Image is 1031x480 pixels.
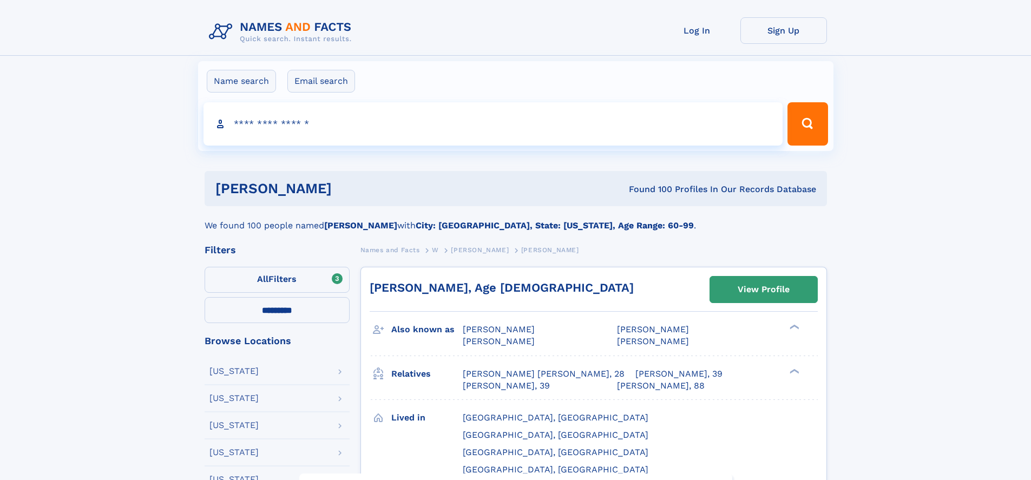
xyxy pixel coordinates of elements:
[463,430,648,440] span: [GEOGRAPHIC_DATA], [GEOGRAPHIC_DATA]
[787,367,800,374] div: ❯
[203,102,783,146] input: search input
[463,380,550,392] a: [PERSON_NAME], 39
[391,320,463,339] h3: Also known as
[360,243,420,257] a: Names and Facts
[463,412,648,423] span: [GEOGRAPHIC_DATA], [GEOGRAPHIC_DATA]
[521,246,579,254] span: [PERSON_NAME]
[451,246,509,254] span: [PERSON_NAME]
[480,183,816,195] div: Found 100 Profiles In Our Records Database
[617,324,689,334] span: [PERSON_NAME]
[257,274,268,284] span: All
[207,70,276,93] label: Name search
[391,409,463,427] h3: Lived in
[432,246,439,254] span: W
[463,447,648,457] span: [GEOGRAPHIC_DATA], [GEOGRAPHIC_DATA]
[787,102,828,146] button: Search Button
[635,368,723,380] a: [PERSON_NAME], 39
[205,267,350,293] label: Filters
[451,243,509,257] a: [PERSON_NAME]
[463,464,648,475] span: [GEOGRAPHIC_DATA], [GEOGRAPHIC_DATA]
[209,367,259,376] div: [US_STATE]
[617,336,689,346] span: [PERSON_NAME]
[740,17,827,44] a: Sign Up
[209,421,259,430] div: [US_STATE]
[205,17,360,47] img: Logo Names and Facts
[287,70,355,93] label: Email search
[391,365,463,383] h3: Relatives
[370,281,634,294] a: [PERSON_NAME], Age [DEMOGRAPHIC_DATA]
[324,220,397,231] b: [PERSON_NAME]
[432,243,439,257] a: W
[463,368,625,380] a: [PERSON_NAME] [PERSON_NAME], 28
[710,277,817,303] a: View Profile
[215,182,481,195] h1: [PERSON_NAME]
[209,394,259,403] div: [US_STATE]
[205,206,827,232] div: We found 100 people named with .
[205,336,350,346] div: Browse Locations
[463,336,535,346] span: [PERSON_NAME]
[416,220,694,231] b: City: [GEOGRAPHIC_DATA], State: [US_STATE], Age Range: 60-99
[738,277,790,302] div: View Profile
[787,324,800,331] div: ❯
[209,448,259,457] div: [US_STATE]
[654,17,740,44] a: Log In
[463,324,535,334] span: [PERSON_NAME]
[205,245,350,255] div: Filters
[617,380,705,392] a: [PERSON_NAME], 88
